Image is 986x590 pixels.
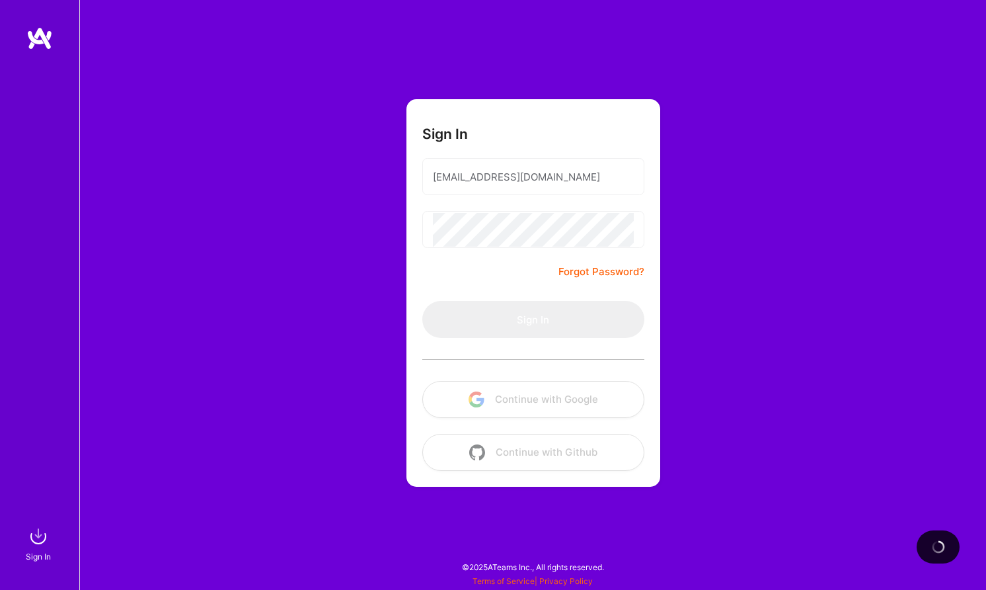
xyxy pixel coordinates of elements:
span: | [473,576,593,586]
div: Sign In [26,550,51,564]
a: Terms of Service [473,576,535,586]
img: icon [469,392,484,407]
a: Privacy Policy [539,576,593,586]
h3: Sign In [422,126,468,142]
a: sign inSign In [28,523,52,564]
input: Email... [433,160,634,194]
img: logo [26,26,53,50]
a: Forgot Password? [558,264,644,280]
button: Continue with Google [422,381,644,418]
img: icon [469,444,485,460]
button: Continue with Github [422,434,644,471]
button: Sign In [422,301,644,338]
img: loading [929,538,948,556]
img: sign in [25,523,52,550]
div: © 2025 ATeams Inc., All rights reserved. [79,550,986,583]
